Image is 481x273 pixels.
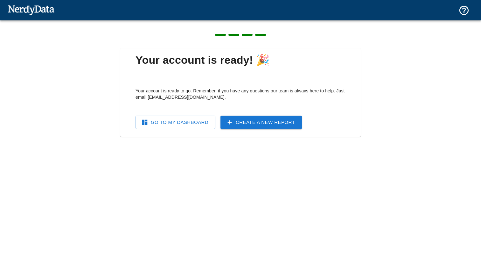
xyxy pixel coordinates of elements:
p: Your account is ready to go. Remember, if you have any questions our team is always here to help.... [136,88,345,100]
button: Support and Documentation [455,1,473,20]
a: Create a New Report [220,116,302,129]
a: Go To My Dashboard [136,116,215,129]
img: NerdyData.com [8,4,54,16]
span: Your account is ready! 🎉 [125,54,356,67]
